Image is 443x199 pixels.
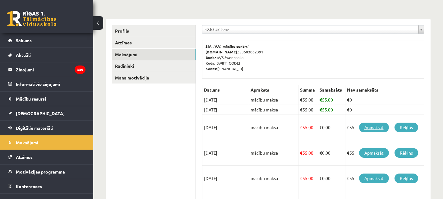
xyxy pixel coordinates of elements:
[8,179,85,193] a: Konferences
[205,43,421,71] p: 53603062391 A/S Swedbanka [SWIFT_CODE] [FINANCIAL_ID]
[318,166,345,191] td: 0.00
[8,165,85,179] a: Motivācijas programma
[8,48,85,62] a: Aktuāli
[395,174,418,183] a: Rēķins
[298,85,318,95] th: Summa
[202,140,249,166] td: [DATE]
[112,49,196,60] a: Maksājumi
[112,37,196,48] a: Atzīmes
[300,124,302,130] span: €
[8,150,85,164] a: Atzīmes
[16,135,85,150] legend: Maksājumi
[202,25,424,34] a: 12.b3 JK klase
[318,95,345,105] td: 55.00
[298,95,318,105] td: 55.00
[16,125,53,131] span: Digitālie materiāli
[112,25,196,37] a: Profils
[16,96,46,102] span: Mācību resursi
[359,123,389,132] a: Apmaksāt
[359,148,389,158] a: Apmaksāt
[320,124,322,130] span: €
[205,25,416,34] span: 12.b3 JK klase
[395,148,418,158] a: Rēķins
[8,62,85,77] a: Ziņojumi339
[298,115,318,140] td: 55.00
[7,11,57,26] a: Rīgas 1. Tālmācības vidusskola
[320,107,322,112] span: €
[202,115,249,140] td: [DATE]
[300,175,302,181] span: €
[298,166,318,191] td: 55.00
[8,92,85,106] a: Mācību resursi
[112,60,196,72] a: Radinieki
[345,105,424,115] td: €0
[318,85,345,95] th: Samaksāts
[16,77,85,91] legend: Informatīvie ziņojumi
[320,97,322,102] span: €
[345,140,424,166] td: €55
[16,183,42,189] span: Konferences
[202,95,249,105] td: [DATE]
[112,72,196,84] a: Mana motivācija
[16,111,65,116] span: [DEMOGRAPHIC_DATA]
[359,174,389,183] a: Apmaksāt
[249,140,298,166] td: mācību maksa
[320,175,322,181] span: €
[300,150,302,156] span: €
[16,52,31,58] span: Aktuāli
[300,107,302,112] span: €
[16,169,65,174] span: Motivācijas programma
[318,115,345,140] td: 0.00
[205,66,217,71] b: Konts:
[8,135,85,150] a: Maksājumi
[202,166,249,191] td: [DATE]
[8,77,85,91] a: Informatīvie ziņojumi
[345,95,424,105] td: €0
[249,166,298,191] td: mācību maksa
[249,105,298,115] td: mācību maksa
[8,106,85,120] a: [DEMOGRAPHIC_DATA]
[249,85,298,95] th: Apraksts
[16,62,85,77] legend: Ziņojumi
[205,61,215,66] b: Kods:
[249,95,298,105] td: mācību maksa
[16,38,32,43] span: Sākums
[205,55,218,60] b: Banka:
[75,66,85,74] i: 339
[205,49,239,54] b: [DOMAIN_NAME].:
[320,150,322,156] span: €
[395,123,418,132] a: Rēķins
[345,85,424,95] th: Nav samaksāts
[345,115,424,140] td: €55
[205,44,250,49] b: SIA „V.V. mācību centrs”
[298,105,318,115] td: 55.00
[202,105,249,115] td: [DATE]
[318,105,345,115] td: 55.00
[202,85,249,95] th: Datums
[298,140,318,166] td: 55.00
[16,154,33,160] span: Atzīmes
[8,33,85,47] a: Sākums
[345,166,424,191] td: €55
[8,121,85,135] a: Digitālie materiāli
[249,115,298,140] td: mācību maksa
[318,140,345,166] td: 0.00
[300,97,302,102] span: €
